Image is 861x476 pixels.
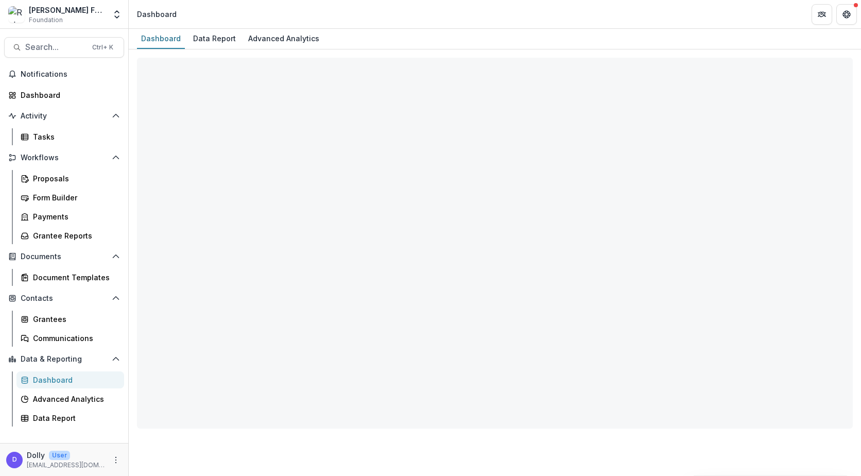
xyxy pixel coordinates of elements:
[836,4,857,25] button: Get Help
[110,4,124,25] button: Open entity switcher
[33,230,116,241] div: Grantee Reports
[21,355,108,364] span: Data & Reporting
[16,410,124,427] a: Data Report
[4,108,124,124] button: Open Activity
[21,70,120,79] span: Notifications
[4,37,124,58] button: Search...
[137,9,177,20] div: Dashboard
[16,128,124,145] a: Tasks
[21,252,108,261] span: Documents
[133,7,181,22] nav: breadcrumb
[33,211,116,222] div: Payments
[33,192,116,203] div: Form Builder
[4,87,124,104] a: Dashboard
[4,66,124,82] button: Notifications
[16,330,124,347] a: Communications
[16,189,124,206] a: Form Builder
[4,351,124,367] button: Open Data & Reporting
[33,413,116,423] div: Data Report
[33,173,116,184] div: Proposals
[90,42,115,53] div: Ctrl + K
[21,294,108,303] span: Contacts
[16,269,124,286] a: Document Templates
[16,170,124,187] a: Proposals
[21,90,116,100] div: Dashboard
[244,31,323,46] div: Advanced Analytics
[8,6,25,23] img: Robert W Plaster Foundation Data Sandbox
[29,5,106,15] div: [PERSON_NAME] Foundation Data Sandbox
[4,149,124,166] button: Open Workflows
[137,31,185,46] div: Dashboard
[25,42,86,52] span: Search...
[189,29,240,49] a: Data Report
[33,333,116,344] div: Communications
[16,208,124,225] a: Payments
[4,290,124,307] button: Open Contacts
[33,272,116,283] div: Document Templates
[244,29,323,49] a: Advanced Analytics
[16,311,124,328] a: Grantees
[49,451,70,460] p: User
[812,4,832,25] button: Partners
[21,112,108,121] span: Activity
[16,371,124,388] a: Dashboard
[16,227,124,244] a: Grantee Reports
[33,394,116,404] div: Advanced Analytics
[137,29,185,49] a: Dashboard
[29,15,63,25] span: Foundation
[4,248,124,265] button: Open Documents
[33,375,116,385] div: Dashboard
[110,454,122,466] button: More
[189,31,240,46] div: Data Report
[12,456,17,463] div: Dolly
[21,154,108,162] span: Workflows
[16,390,124,407] a: Advanced Analytics
[27,450,45,461] p: Dolly
[27,461,106,470] p: [EMAIL_ADDRESS][DOMAIN_NAME]
[33,314,116,325] div: Grantees
[33,131,116,142] div: Tasks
